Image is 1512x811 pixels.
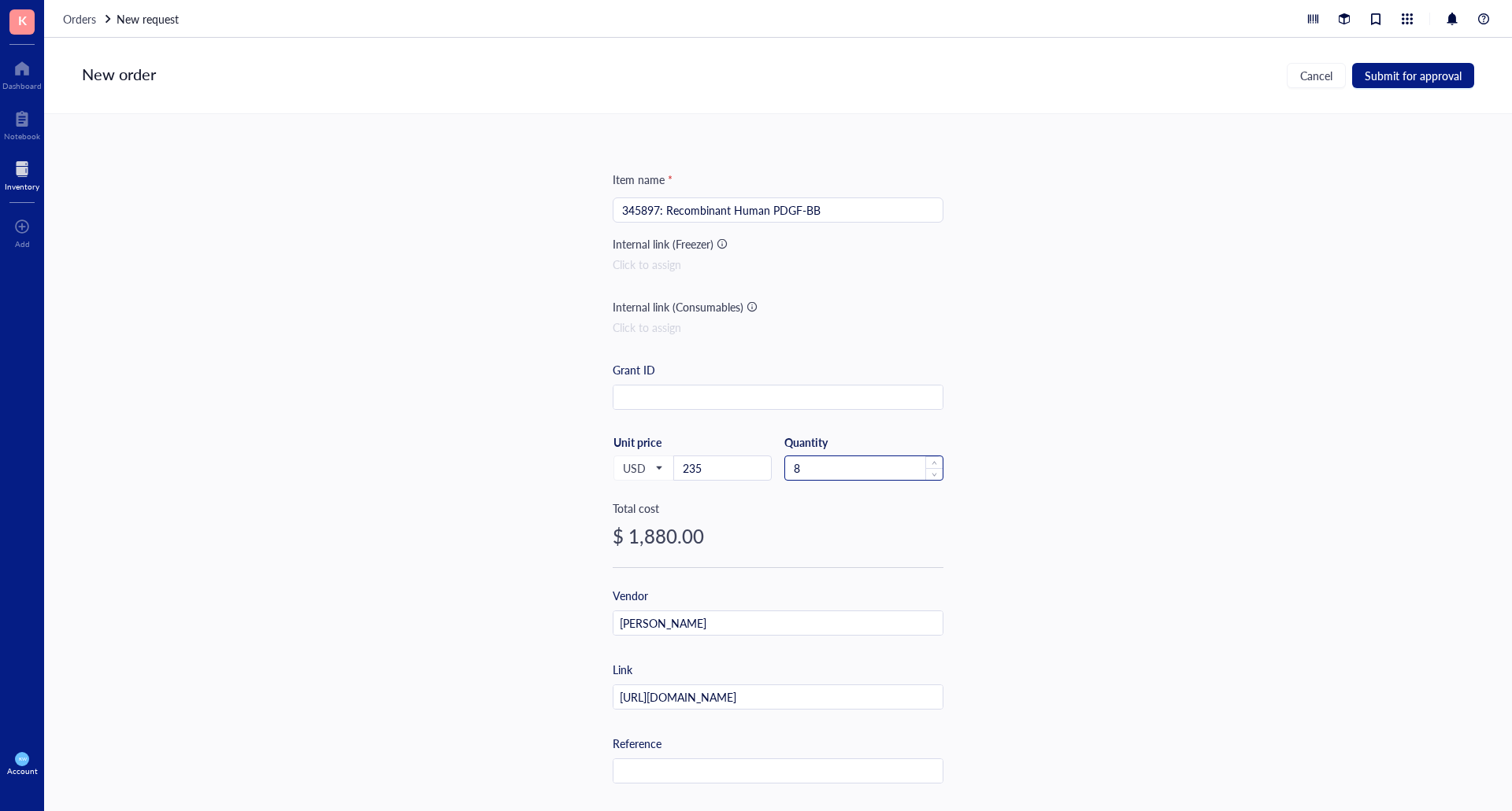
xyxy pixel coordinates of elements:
span: Increase Value [925,456,943,468]
span: USD [623,461,661,475]
div: Grant ID [613,361,655,378]
span: Decrease Value [925,468,943,480]
div: Unit price [613,435,712,449]
a: Notebook [4,106,40,141]
div: Reference [613,735,661,752]
div: Notebook [4,131,40,141]
span: KW [18,756,26,761]
div: Item name [613,171,673,188]
button: Cancel [1287,63,1346,88]
div: Internal link (Freezer) [613,235,713,253]
div: Link [613,661,632,678]
span: up [932,460,937,466]
span: down [932,472,937,477]
div: Click to assign [613,319,943,336]
a: Orders [63,10,113,28]
a: New request [117,10,182,28]
span: Orders [63,11,96,27]
div: Vendor [613,587,648,604]
span: Submit for approval [1365,69,1462,82]
div: Inventory [5,182,39,191]
div: Dashboard [2,81,42,90]
span: Cancel [1300,69,1332,82]
a: Inventory [5,157,39,191]
a: Dashboard [2,56,42,90]
div: New order [82,63,156,88]
div: Internal link (Consumables) [613,298,743,315]
button: Submit for approval [1352,63,1474,88]
div: Add [15,239,30,249]
div: Click to assign [613,256,943,273]
div: $ 1,880.00 [613,523,943,548]
div: Account [7,766,38,776]
div: Total cost [613,500,943,517]
span: K [18,10,27,30]
div: Quantity [784,435,943,449]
